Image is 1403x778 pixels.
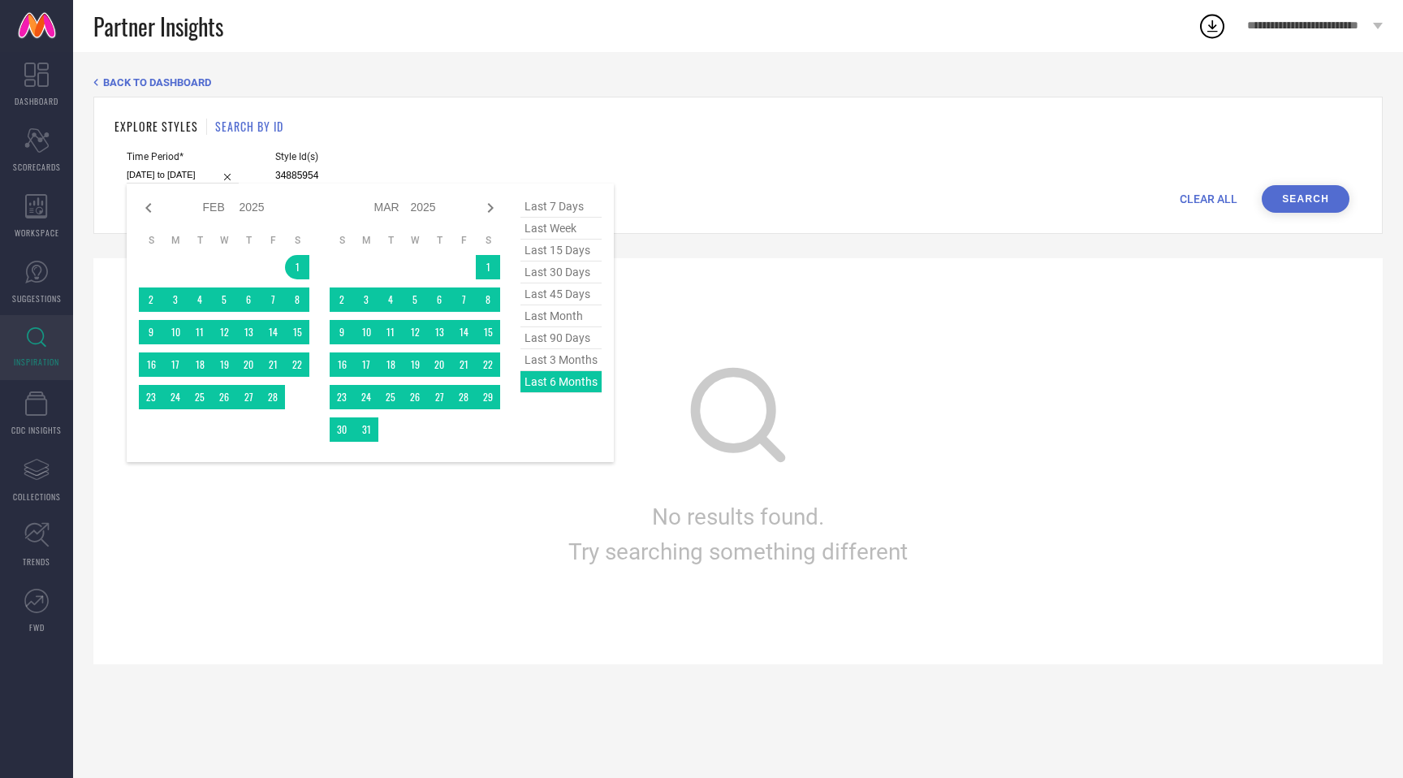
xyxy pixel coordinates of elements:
[427,320,451,344] td: Thu Mar 13 2025
[520,349,602,371] span: last 3 months
[1180,192,1237,205] span: CLEAR ALL
[23,555,50,568] span: TRENDS
[139,385,163,409] td: Sun Feb 23 2025
[188,385,212,409] td: Tue Feb 25 2025
[285,287,309,312] td: Sat Feb 08 2025
[427,352,451,377] td: Thu Mar 20 2025
[15,95,58,107] span: DASHBOARD
[103,76,211,89] span: BACK TO DASHBOARD
[476,234,500,247] th: Saturday
[427,234,451,247] th: Thursday
[188,234,212,247] th: Tuesday
[354,234,378,247] th: Monday
[188,352,212,377] td: Tue Feb 18 2025
[378,234,403,247] th: Tuesday
[330,385,354,409] td: Sun Mar 23 2025
[354,385,378,409] td: Mon Mar 24 2025
[476,385,500,409] td: Sat Mar 29 2025
[212,352,236,377] td: Wed Feb 19 2025
[139,320,163,344] td: Sun Feb 09 2025
[275,166,511,185] input: Enter comma separated style ids e.g. 12345, 67890
[520,196,602,218] span: last 7 days
[285,320,309,344] td: Sat Feb 15 2025
[378,352,403,377] td: Tue Mar 18 2025
[114,118,198,135] h1: EXPLORE STYLES
[451,352,476,377] td: Fri Mar 21 2025
[188,287,212,312] td: Tue Feb 04 2025
[1262,185,1349,213] button: Search
[212,234,236,247] th: Wednesday
[236,320,261,344] td: Thu Feb 13 2025
[236,287,261,312] td: Thu Feb 06 2025
[403,320,427,344] td: Wed Mar 12 2025
[1198,11,1227,41] div: Open download list
[188,320,212,344] td: Tue Feb 11 2025
[93,76,1383,89] div: Back TO Dashboard
[520,283,602,305] span: last 45 days
[275,151,511,162] span: Style Id(s)
[285,255,309,279] td: Sat Feb 01 2025
[330,234,354,247] th: Sunday
[520,305,602,327] span: last month
[481,198,500,218] div: Next month
[261,352,285,377] td: Fri Feb 21 2025
[378,385,403,409] td: Tue Mar 25 2025
[261,287,285,312] td: Fri Feb 07 2025
[127,151,239,162] span: Time Period*
[403,352,427,377] td: Wed Mar 19 2025
[427,385,451,409] td: Thu Mar 27 2025
[285,352,309,377] td: Sat Feb 22 2025
[520,327,602,349] span: last 90 days
[139,198,158,218] div: Previous month
[261,320,285,344] td: Fri Feb 14 2025
[12,292,62,305] span: SUGGESTIONS
[476,320,500,344] td: Sat Mar 15 2025
[13,161,61,173] span: SCORECARDS
[212,320,236,344] td: Wed Feb 12 2025
[163,352,188,377] td: Mon Feb 17 2025
[378,320,403,344] td: Tue Mar 11 2025
[93,10,223,43] span: Partner Insights
[261,234,285,247] th: Friday
[403,287,427,312] td: Wed Mar 05 2025
[163,320,188,344] td: Mon Feb 10 2025
[451,234,476,247] th: Friday
[354,287,378,312] td: Mon Mar 03 2025
[330,320,354,344] td: Sun Mar 09 2025
[451,385,476,409] td: Fri Mar 28 2025
[11,424,62,436] span: CDC INSIGHTS
[476,352,500,377] td: Sat Mar 22 2025
[163,234,188,247] th: Monday
[451,320,476,344] td: Fri Mar 14 2025
[261,385,285,409] td: Fri Feb 28 2025
[354,320,378,344] td: Mon Mar 10 2025
[285,234,309,247] th: Saturday
[330,417,354,442] td: Sun Mar 30 2025
[427,287,451,312] td: Thu Mar 06 2025
[520,261,602,283] span: last 30 days
[163,287,188,312] td: Mon Feb 03 2025
[236,385,261,409] td: Thu Feb 27 2025
[330,352,354,377] td: Sun Mar 16 2025
[14,356,59,368] span: INSPIRATION
[378,287,403,312] td: Tue Mar 04 2025
[568,538,908,565] span: Try searching something different
[236,234,261,247] th: Thursday
[212,385,236,409] td: Wed Feb 26 2025
[163,385,188,409] td: Mon Feb 24 2025
[476,255,500,279] td: Sat Mar 01 2025
[403,234,427,247] th: Wednesday
[212,287,236,312] td: Wed Feb 05 2025
[29,621,45,633] span: FWD
[215,118,283,135] h1: SEARCH BY ID
[330,287,354,312] td: Sun Mar 02 2025
[127,166,239,184] input: Select time period
[354,352,378,377] td: Mon Mar 17 2025
[236,352,261,377] td: Thu Feb 20 2025
[139,287,163,312] td: Sun Feb 02 2025
[403,385,427,409] td: Wed Mar 26 2025
[354,417,378,442] td: Mon Mar 31 2025
[520,218,602,240] span: last week
[13,491,61,503] span: COLLECTIONS
[520,240,602,261] span: last 15 days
